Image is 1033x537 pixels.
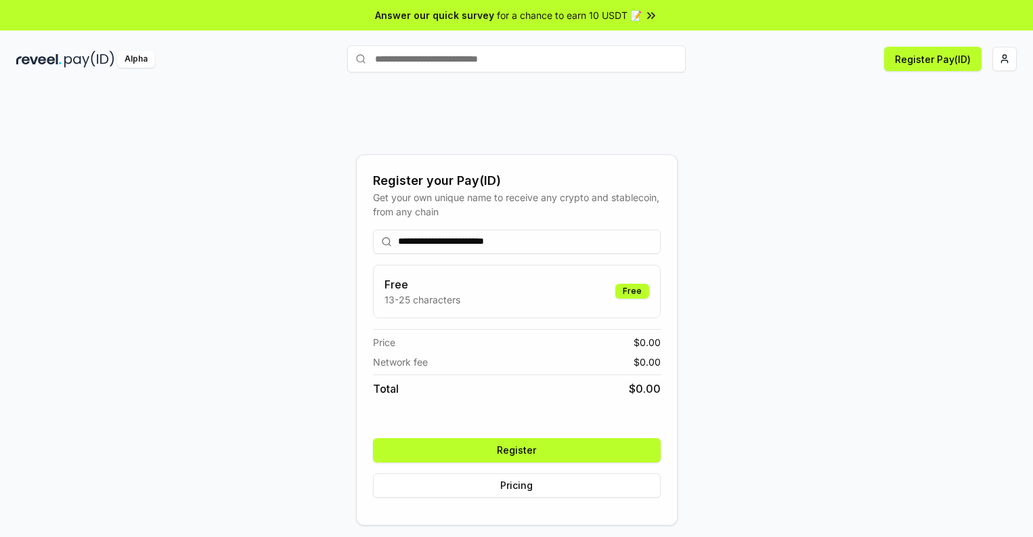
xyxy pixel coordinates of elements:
[16,51,62,68] img: reveel_dark
[629,381,661,397] span: $ 0.00
[497,8,642,22] span: for a chance to earn 10 USDT 📝
[373,381,399,397] span: Total
[373,190,661,219] div: Get your own unique name to receive any crypto and stablecoin, from any chain
[117,51,155,68] div: Alpha
[384,276,460,293] h3: Free
[384,293,460,307] p: 13-25 characters
[373,171,661,190] div: Register your Pay(ID)
[634,355,661,369] span: $ 0.00
[615,284,649,299] div: Free
[373,355,428,369] span: Network fee
[373,473,661,498] button: Pricing
[64,51,114,68] img: pay_id
[375,8,494,22] span: Answer our quick survey
[373,438,661,463] button: Register
[884,47,982,71] button: Register Pay(ID)
[373,335,395,349] span: Price
[634,335,661,349] span: $ 0.00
